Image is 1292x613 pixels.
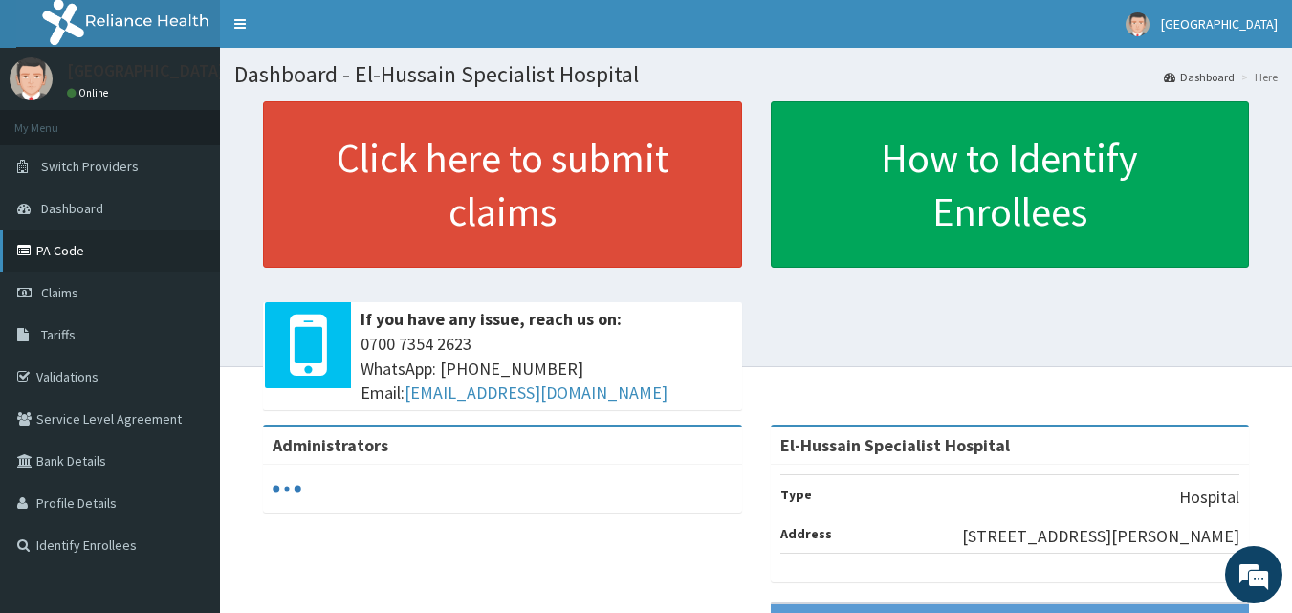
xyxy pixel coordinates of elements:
[41,326,76,343] span: Tariffs
[41,158,139,175] span: Switch Providers
[314,10,360,55] div: Minimize live chat window
[361,332,733,405] span: 0700 7354 2623 WhatsApp: [PHONE_NUMBER] Email:
[263,101,742,268] a: Click here to submit claims
[1161,15,1278,33] span: [GEOGRAPHIC_DATA]
[41,200,103,217] span: Dashboard
[234,62,1278,87] h1: Dashboard - El-Hussain Specialist Hospital
[111,185,264,378] span: We're online!
[1237,69,1278,85] li: Here
[1164,69,1235,85] a: Dashboard
[67,86,113,99] a: Online
[780,486,812,503] b: Type
[10,57,53,100] img: User Image
[273,474,301,503] svg: audio-loading
[771,101,1250,268] a: How to Identify Enrollees
[1126,12,1150,36] img: User Image
[99,107,321,132] div: Chat with us now
[780,434,1010,456] strong: El-Hussain Specialist Hospital
[405,382,668,404] a: [EMAIL_ADDRESS][DOMAIN_NAME]
[962,524,1239,549] p: [STREET_ADDRESS][PERSON_NAME]
[67,62,225,79] p: [GEOGRAPHIC_DATA]
[1179,485,1239,510] p: Hospital
[41,284,78,301] span: Claims
[273,434,388,456] b: Administrators
[780,525,832,542] b: Address
[361,308,622,330] b: If you have any issue, reach us on:
[35,96,77,143] img: d_794563401_company_1708531726252_794563401
[10,409,364,476] textarea: Type your message and hit 'Enter'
